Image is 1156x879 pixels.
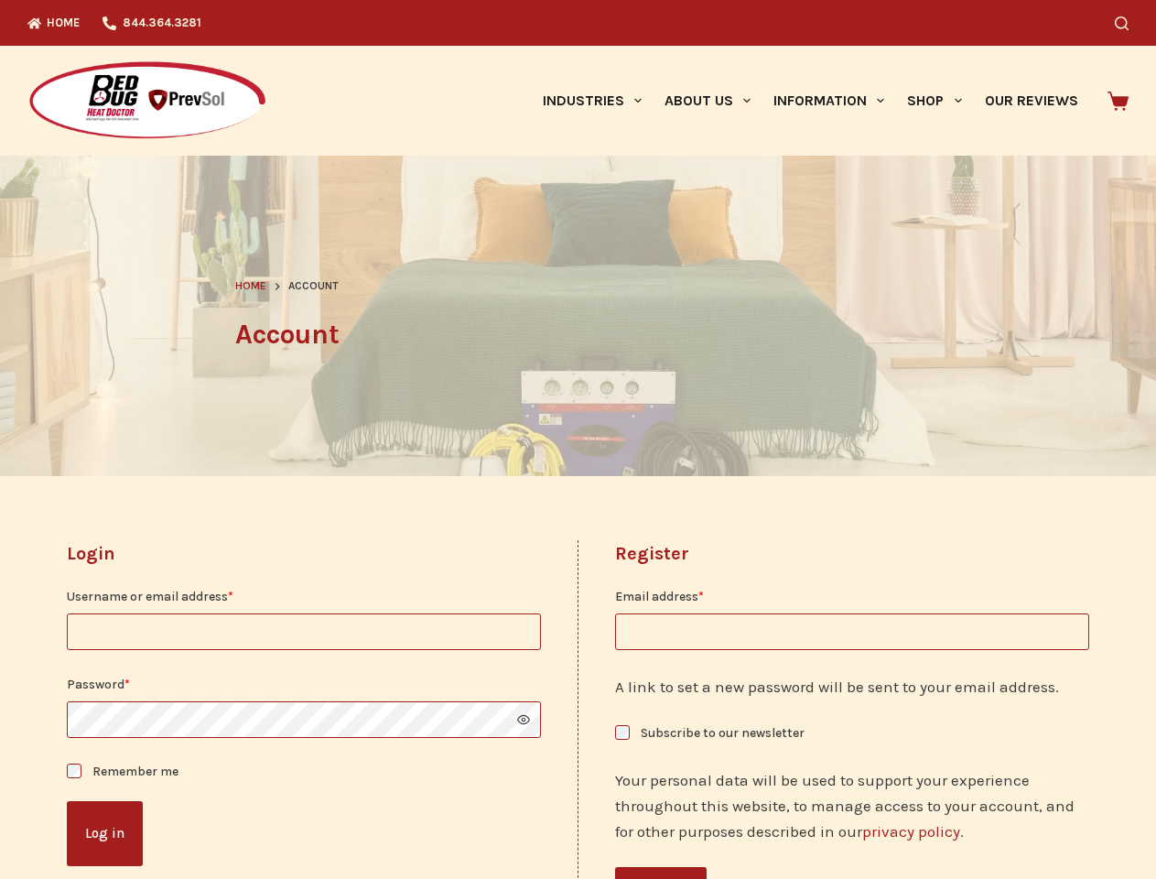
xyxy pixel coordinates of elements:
[67,674,540,695] label: Password
[641,725,805,741] span: Subscribe to our newsletter
[92,764,178,779] span: Remember me
[288,277,339,296] span: Account
[67,586,540,607] label: Username or email address
[762,46,896,156] a: Information
[67,801,143,866] button: Log in
[862,822,960,841] a: privacy policy
[615,540,1089,568] h2: Register
[653,46,762,156] a: About Us
[235,314,922,355] h1: Account
[67,540,540,568] h2: Login
[615,725,630,740] input: Subscribe to our newsletter
[973,46,1089,156] a: Our Reviews
[615,586,1089,607] label: Email address
[615,767,1089,844] p: Your personal data will be used to support your experience throughout this website, to manage acc...
[235,277,266,296] a: Home
[1115,16,1129,30] button: Search
[531,46,653,156] a: Industries
[896,46,973,156] a: Shop
[27,60,267,142] img: Prevsol/Bed Bug Heat Doctor
[67,764,81,778] input: Remember me
[615,674,1089,700] p: A link to set a new password will be sent to your email address.
[235,279,266,292] span: Home
[517,713,530,726] button: Show password
[531,46,1089,156] nav: Primary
